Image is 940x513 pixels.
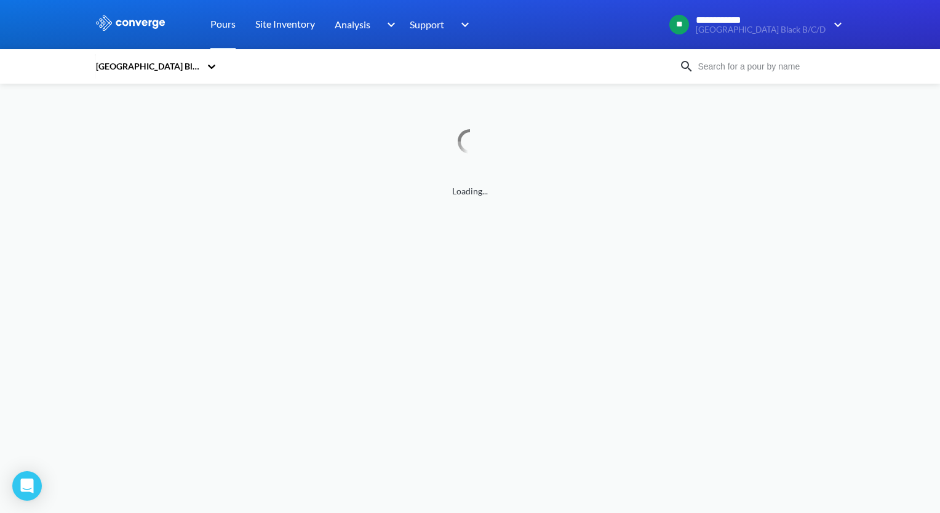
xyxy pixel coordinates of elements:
[379,17,399,32] img: downArrow.svg
[12,471,42,501] div: Open Intercom Messenger
[679,59,694,74] img: icon-search.svg
[694,60,843,73] input: Search for a pour by name
[95,185,845,198] span: Loading...
[95,15,166,31] img: logo_ewhite.svg
[453,17,472,32] img: downArrow.svg
[410,17,444,32] span: Support
[696,25,826,34] span: [GEOGRAPHIC_DATA] Black B/C/D
[95,60,201,73] div: [GEOGRAPHIC_DATA] Black B/C/D
[335,17,370,32] span: Analysis
[826,17,845,32] img: downArrow.svg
